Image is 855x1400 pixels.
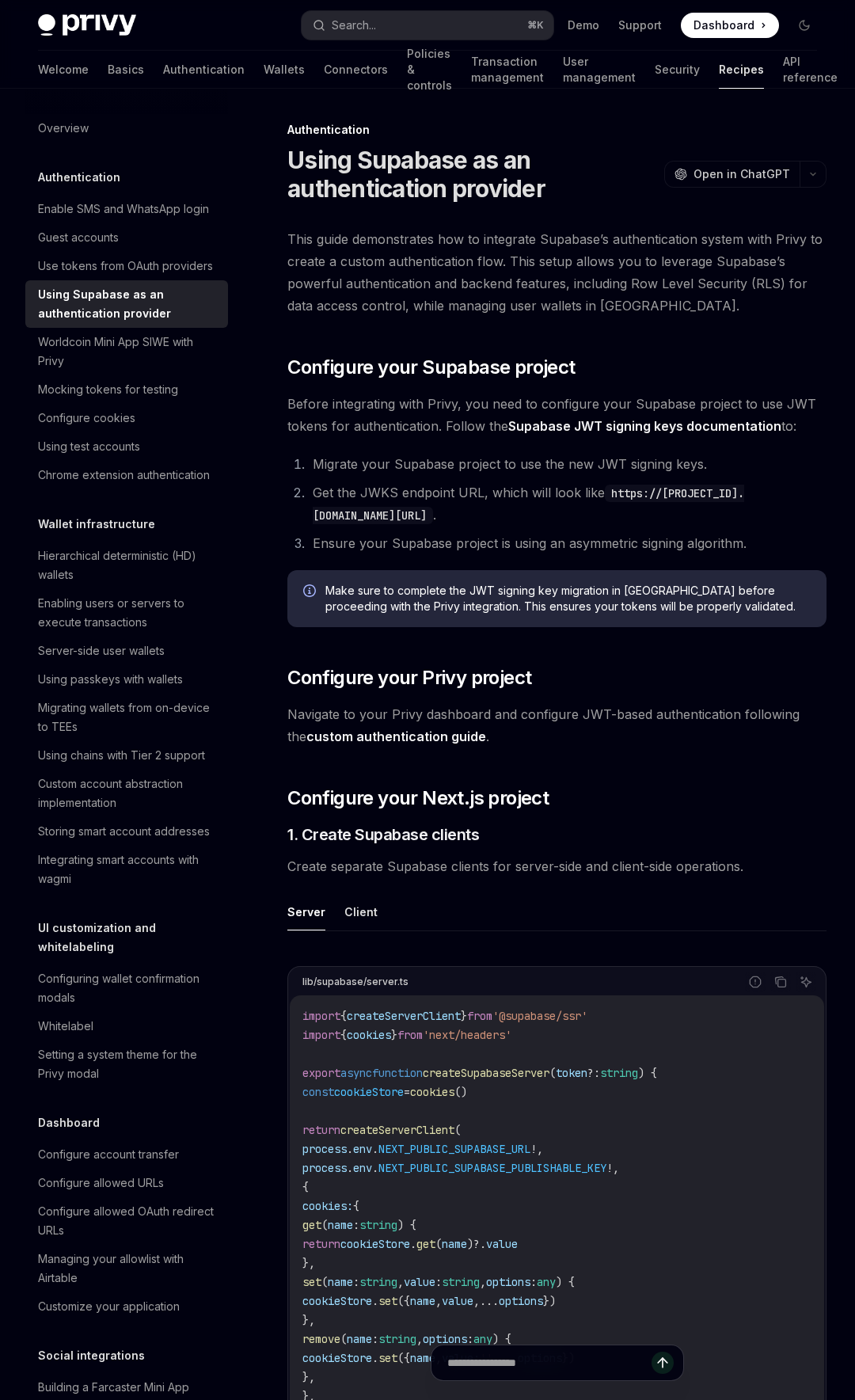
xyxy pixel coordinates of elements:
span: cookies: [302,1199,353,1213]
div: lib/supabase/server.ts [302,972,408,992]
h5: UI customization and whitelabeling [38,919,228,957]
span: : [530,1275,537,1289]
span: }, [302,1256,315,1270]
span: , [397,1275,404,1289]
span: from [467,1009,492,1023]
span: : [435,1275,442,1289]
a: Worldcoin Mini App SIWE with Privy [25,328,228,375]
a: Basics [108,51,144,89]
div: Migrating wallets from on-device to TEEs [38,698,218,736]
div: Server-side user wallets [38,641,165,660]
button: Toggle dark mode [792,13,817,38]
span: import [302,1028,340,1042]
div: Integrating smart accounts with wagmi [38,850,218,888]
span: . [372,1294,378,1308]
span: Dashboard [693,17,754,33]
span: name [442,1237,467,1251]
a: Dashboard [681,13,779,38]
span: name [328,1218,353,1232]
a: Using chains with Tier 2 support [25,741,228,770]
span: name [347,1332,372,1346]
a: Recipes [719,51,764,89]
h5: Authentication [38,168,120,187]
span: : [353,1218,359,1232]
div: Whitelabel [38,1017,93,1036]
span: ( [340,1332,347,1346]
span: get [302,1218,321,1232]
a: Welcome [38,51,89,89]
a: Use tokens from OAuth providers [25,252,228,280]
img: dark logo [38,14,136,36]
span: ( [321,1275,328,1289]
span: ) { [397,1218,416,1232]
span: { [353,1199,359,1213]
span: string [442,1275,480,1289]
span: ({ [397,1294,410,1308]
a: Using Supabase as an authentication provider [25,280,228,328]
a: Customize your application [25,1292,228,1321]
div: Using passkeys with wallets [38,670,183,689]
span: value [486,1237,518,1251]
a: Managing your allowlist with Airtable [25,1245,228,1292]
span: string [378,1332,416,1346]
span: { [340,1028,347,1042]
div: Hierarchical deterministic (HD) wallets [38,546,218,584]
a: Demo [568,17,599,33]
h5: Social integrations [38,1346,145,1365]
span: ) { [492,1332,511,1346]
span: )?. [467,1237,486,1251]
a: Configure cookies [25,404,228,432]
span: Open in ChatGPT [693,166,790,182]
a: User management [563,51,636,89]
span: return [302,1123,340,1137]
span: ?: [587,1066,600,1080]
div: Setting a system theme for the Privy modal [38,1045,218,1083]
span: ) { [638,1066,657,1080]
span: Create separate Supabase clients for server-side and client-side operations. [287,855,826,877]
span: NEXT_PUBLIC_SUPABASE_PUBLISHABLE_KEY [378,1161,606,1175]
button: Search...⌘K [302,11,553,40]
button: Report incorrect code [745,972,766,992]
span: cookies [410,1085,454,1099]
button: Server [287,893,325,930]
div: Building a Farcaster Mini App [38,1378,189,1397]
span: { [340,1009,347,1023]
div: Configuring wallet confirmation modals [38,969,218,1007]
a: Configure account transfer [25,1140,228,1169]
span: : [372,1332,378,1346]
span: }) [543,1294,556,1308]
div: Worldcoin Mini App SIWE with Privy [38,333,218,371]
span: export [302,1066,340,1080]
div: Configure account transfer [38,1145,179,1164]
span: , [473,1294,480,1308]
div: Using chains with Tier 2 support [38,746,205,765]
a: Using passkeys with wallets [25,665,228,694]
svg: Info [303,584,319,600]
span: import [302,1009,340,1023]
div: Managing your allowlist with Airtable [38,1250,218,1288]
span: , [435,1294,442,1308]
span: cookieStore [334,1085,404,1099]
span: set [378,1294,397,1308]
li: Migrate your Supabase project to use the new JWT signing keys. [308,453,826,475]
span: ⌘ K [527,19,544,32]
span: . [347,1161,353,1175]
span: = [404,1085,410,1099]
div: Mocking tokens for testing [38,380,178,399]
span: 'next/headers' [423,1028,511,1042]
span: , [480,1275,486,1289]
span: Configure your Supabase project [287,355,575,380]
span: process [302,1161,347,1175]
span: ! [606,1161,613,1175]
span: any [473,1332,492,1346]
a: Configuring wallet confirmation modals [25,964,228,1012]
span: from [397,1028,423,1042]
span: , [416,1332,423,1346]
span: } [391,1028,397,1042]
span: ! [530,1142,537,1156]
span: return [302,1237,340,1251]
button: Ask AI [796,972,816,992]
span: name [328,1275,353,1289]
span: options [423,1332,467,1346]
span: options [499,1294,543,1308]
